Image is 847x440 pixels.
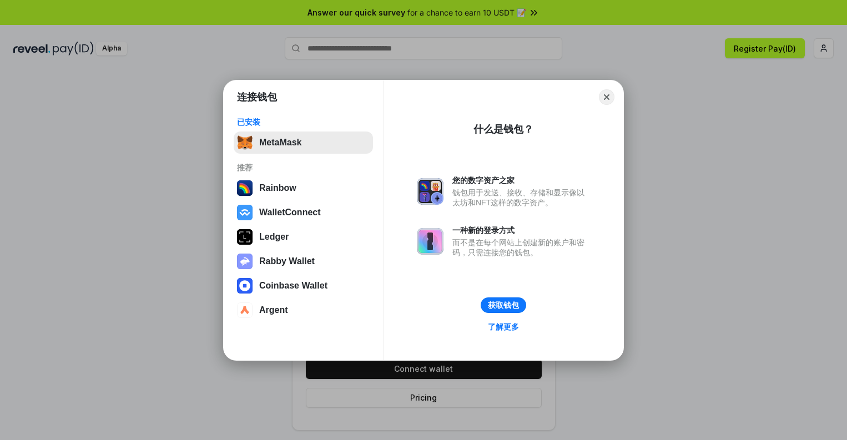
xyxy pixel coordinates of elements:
img: svg+xml,%3Csvg%20width%3D%2228%22%20height%3D%2228%22%20viewBox%3D%220%200%2028%2028%22%20fill%3D... [237,278,253,294]
button: Rainbow [234,177,373,199]
div: 推荐 [237,163,370,173]
div: 了解更多 [488,322,519,332]
img: svg+xml,%3Csvg%20xmlns%3D%22http%3A%2F%2Fwww.w3.org%2F2000%2Fsvg%22%20fill%3D%22none%22%20viewBox... [417,228,443,255]
button: 获取钱包 [481,297,526,313]
div: 而不是在每个网站上创建新的账户和密码，只需连接您的钱包。 [452,237,590,257]
button: Coinbase Wallet [234,275,373,297]
div: 钱包用于发送、接收、存储和显示像以太坊和NFT这样的数字资产。 [452,188,590,208]
button: Close [599,89,614,105]
img: svg+xml,%3Csvg%20width%3D%2228%22%20height%3D%2228%22%20viewBox%3D%220%200%2028%2028%22%20fill%3D... [237,205,253,220]
div: 什么是钱包？ [473,123,533,136]
div: 获取钱包 [488,300,519,310]
img: svg+xml,%3Csvg%20xmlns%3D%22http%3A%2F%2Fwww.w3.org%2F2000%2Fsvg%22%20fill%3D%22none%22%20viewBox... [237,254,253,269]
button: Ledger [234,226,373,248]
button: WalletConnect [234,201,373,224]
img: svg+xml,%3Csvg%20width%3D%2228%22%20height%3D%2228%22%20viewBox%3D%220%200%2028%2028%22%20fill%3D... [237,302,253,318]
button: MetaMask [234,132,373,154]
img: svg+xml,%3Csvg%20xmlns%3D%22http%3A%2F%2Fwww.w3.org%2F2000%2Fsvg%22%20fill%3D%22none%22%20viewBox... [417,178,443,205]
div: Coinbase Wallet [259,281,327,291]
div: Argent [259,305,288,315]
div: 一种新的登录方式 [452,225,590,235]
div: WalletConnect [259,208,321,218]
div: MetaMask [259,138,301,148]
div: 已安装 [237,117,370,127]
div: Ledger [259,232,289,242]
img: svg+xml,%3Csvg%20fill%3D%22none%22%20height%3D%2233%22%20viewBox%3D%220%200%2035%2033%22%20width%... [237,135,253,150]
button: Argent [234,299,373,321]
div: Rainbow [259,183,296,193]
button: Rabby Wallet [234,250,373,272]
a: 了解更多 [481,320,526,334]
h1: 连接钱包 [237,90,277,104]
div: Rabby Wallet [259,256,315,266]
div: 您的数字资产之家 [452,175,590,185]
img: svg+xml,%3Csvg%20width%3D%22120%22%20height%3D%22120%22%20viewBox%3D%220%200%20120%20120%22%20fil... [237,180,253,196]
img: svg+xml,%3Csvg%20xmlns%3D%22http%3A%2F%2Fwww.w3.org%2F2000%2Fsvg%22%20width%3D%2228%22%20height%3... [237,229,253,245]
